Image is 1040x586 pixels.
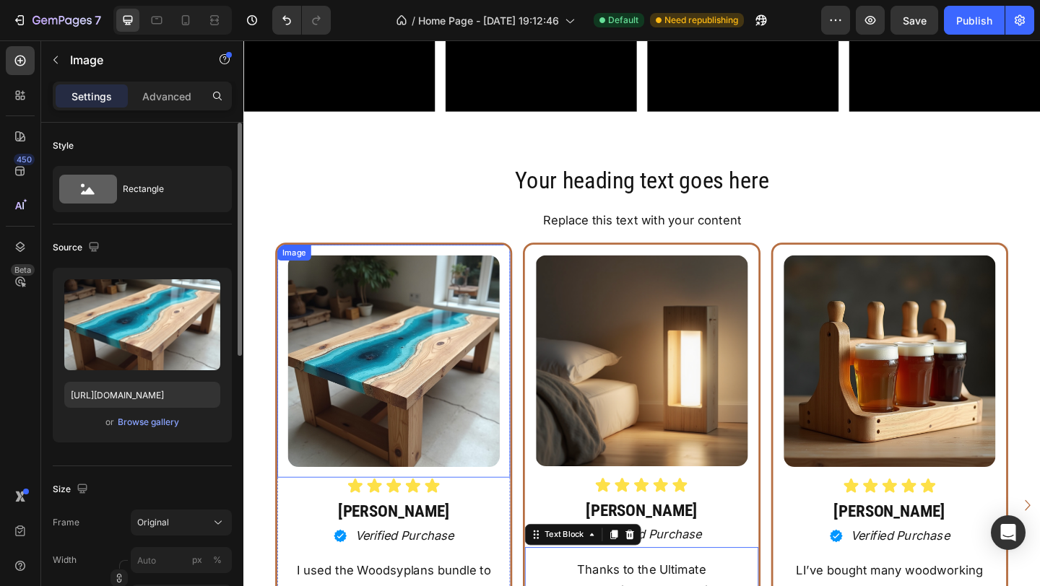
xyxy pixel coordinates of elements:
label: Frame [53,516,79,529]
img: gempages_575988334875182019-35735fa8-2fdc-4164-950b-2ca21b558275.png [318,234,548,463]
div: 450 [14,154,35,165]
div: Source [53,238,103,258]
p: Verified Purchase [391,526,498,549]
div: Beta [11,264,35,276]
button: Original [131,510,232,535]
span: Home Page - [DATE] 19:12:46 [418,13,559,28]
img: preview-image [64,279,220,370]
p: Verified Purchase [661,528,768,551]
div: % [213,554,222,567]
button: Publish [944,6,1005,35]
div: Undo/Redo [272,6,331,35]
span: Save [903,14,927,27]
span: Need republishing [664,14,738,27]
input: px% [131,547,232,573]
h2: [PERSON_NAME] [576,499,830,526]
span: Default [608,14,638,27]
div: Publish [956,13,992,28]
button: Browse gallery [117,415,180,429]
label: Width [53,554,77,567]
p: 7 [95,12,101,29]
p: Settings [71,89,112,104]
span: or [105,414,114,431]
input: https://example.com/image.jpg [64,382,220,408]
button: 7 [6,6,108,35]
button: % [188,551,206,569]
iframe: Design area [243,40,1040,586]
div: Size [53,480,91,499]
p: Advanced [142,89,191,104]
p: Image [70,51,193,69]
button: Carousel Next Arrow [841,494,864,517]
div: Rectangle [123,172,211,206]
strong: [PERSON_NAME] [373,501,494,522]
span: Original [137,516,169,529]
div: Browse gallery [118,416,179,429]
p: Verified Purchase [121,528,229,551]
div: Style [53,139,74,152]
button: px [209,551,226,569]
span: / [412,13,415,28]
div: Open Intercom Messenger [991,515,1026,550]
button: Save [890,6,938,35]
div: px [192,554,202,567]
div: Text Block [324,531,373,544]
img: gempages_575988334875182019-39f086bf-a615-4c7f-aced-5e3345df8025.png [588,234,818,464]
